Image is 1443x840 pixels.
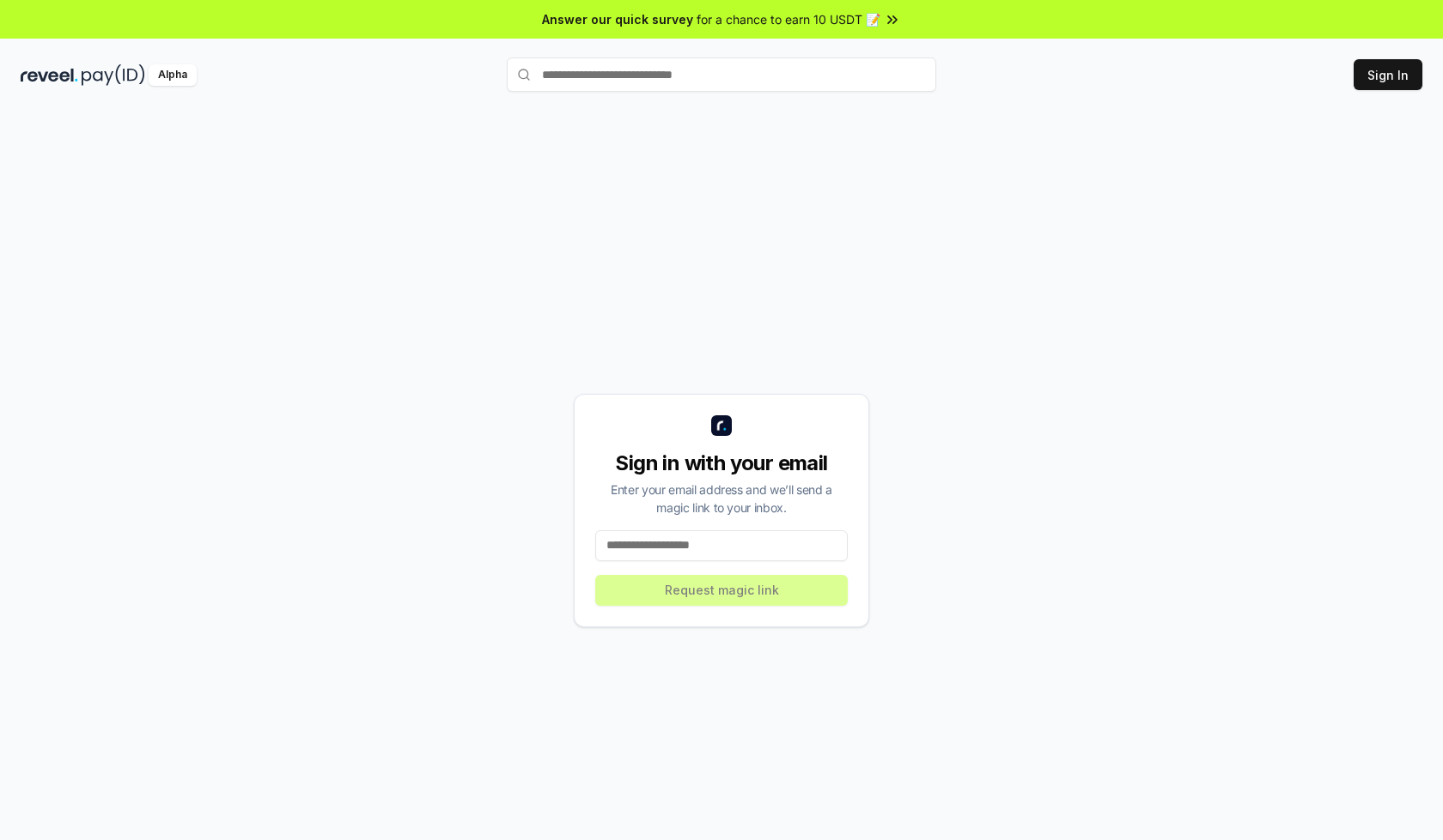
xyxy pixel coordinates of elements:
[1354,59,1422,90] button: Sign In
[21,64,78,86] img: reveel_dark
[595,480,848,517] div: Enter your email address and we’ll send a magic link to your inbox.
[595,450,848,477] div: Sign in with your email
[149,64,197,86] div: Alpha
[542,10,693,28] span: Answer our quick survey
[697,10,880,28] span: for a chance to earn 10 USDT 📝
[82,64,145,86] img: pay_id
[711,415,732,436] img: logo_small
